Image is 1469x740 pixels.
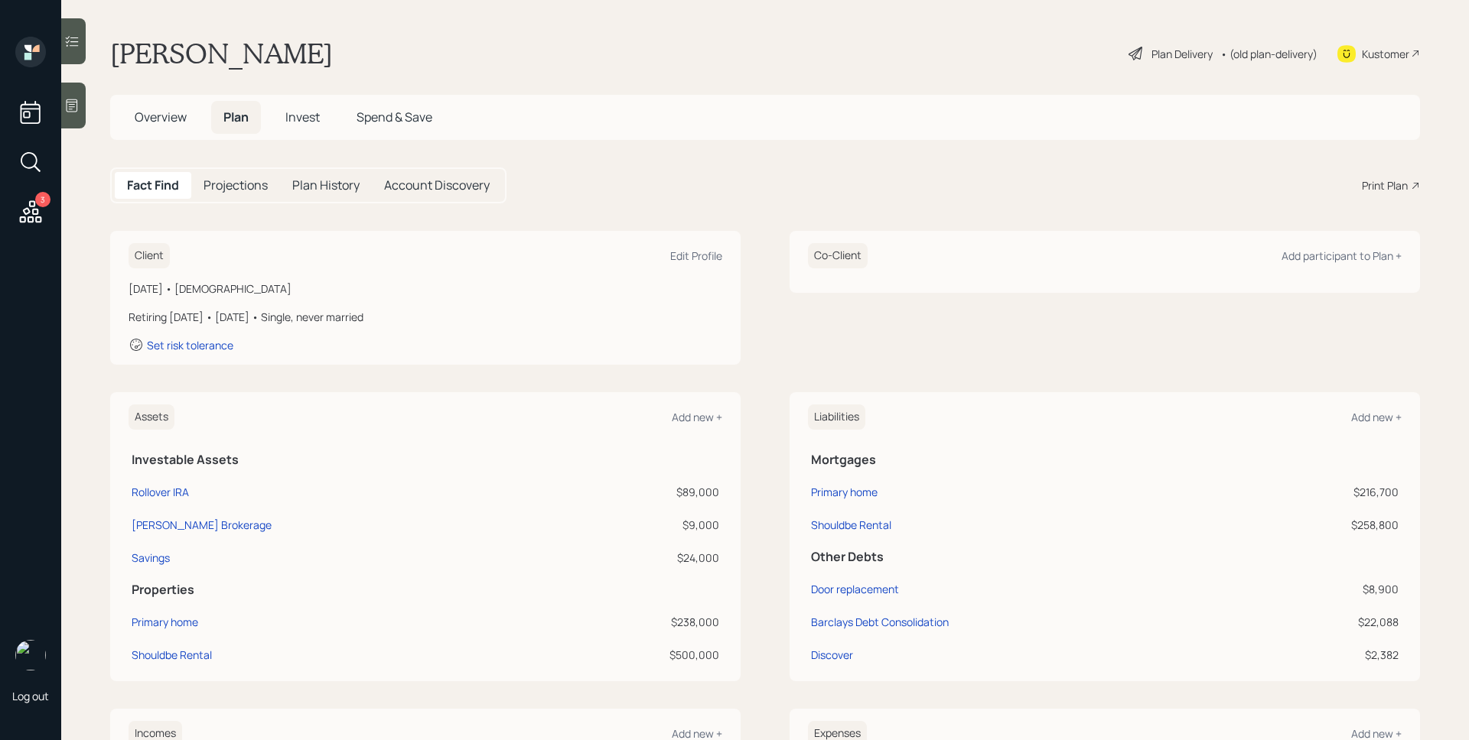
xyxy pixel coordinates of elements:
[1362,46,1409,62] div: Kustomer
[808,404,865,430] h6: Liabilities
[1220,46,1318,62] div: • (old plan-delivery)
[132,550,170,566] div: Savings
[129,243,170,268] h6: Client
[808,243,868,268] h6: Co-Client
[811,581,899,597] div: Door replacement
[12,689,49,703] div: Log out
[35,192,50,207] div: 3
[811,550,1399,564] h5: Other Debts
[811,647,853,663] div: Discover
[129,309,722,325] div: Retiring [DATE] • [DATE] • Single, never married
[132,647,212,663] div: Shouldbe Rental
[132,484,189,500] div: Rollover IRA
[132,614,198,630] div: Primary home
[1243,614,1399,630] div: $22,088
[811,614,949,630] div: Barclays Debt Consolidation
[129,281,722,297] div: [DATE] • [DEMOGRAPHIC_DATA]
[127,178,179,193] h5: Fact Find
[672,410,722,424] div: Add new +
[110,37,333,70] h1: [PERSON_NAME]
[384,178,490,193] h5: Account Discovery
[223,109,249,125] span: Plan
[129,404,174,430] h6: Assets
[1282,248,1402,263] div: Add participant to Plan +
[147,338,233,352] div: Set risk tolerance
[1243,647,1399,663] div: $2,382
[132,517,272,533] div: [PERSON_NAME] Brokerage
[1362,177,1408,193] div: Print Plan
[135,109,187,125] span: Overview
[132,453,719,467] h5: Investable Assets
[1351,410,1402,424] div: Add new +
[292,178,360,193] h5: Plan History
[561,484,719,500] div: $89,000
[561,614,719,630] div: $238,000
[285,109,320,125] span: Invest
[811,484,878,500] div: Primary home
[15,640,46,670] img: james-distasi-headshot.png
[561,550,719,566] div: $24,000
[357,109,432,125] span: Spend & Save
[1243,517,1399,533] div: $258,800
[1243,484,1399,500] div: $216,700
[811,453,1399,467] h5: Mortgages
[1151,46,1213,62] div: Plan Delivery
[132,583,719,597] h5: Properties
[1243,581,1399,597] div: $8,900
[670,248,722,263] div: Edit Profile
[811,517,891,533] div: Shouldbe Rental
[204,178,268,193] h5: Projections
[561,517,719,533] div: $9,000
[561,647,719,663] div: $500,000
